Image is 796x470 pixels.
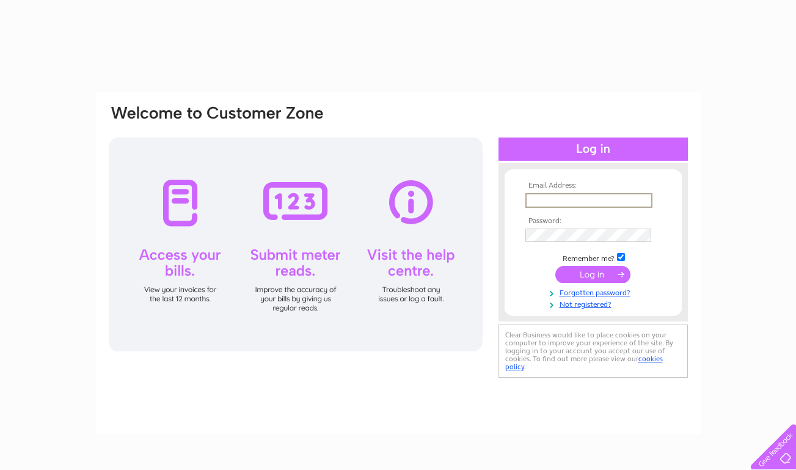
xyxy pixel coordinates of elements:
td: Remember me? [522,251,664,263]
a: Forgotten password? [525,286,664,298]
input: Submit [555,266,630,283]
a: cookies policy [505,354,663,371]
th: Password: [522,217,664,226]
div: Clear Business would like to place cookies on your computer to improve your experience of the sit... [498,325,688,378]
a: Not registered? [525,298,664,309]
th: Email Address: [522,182,664,190]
